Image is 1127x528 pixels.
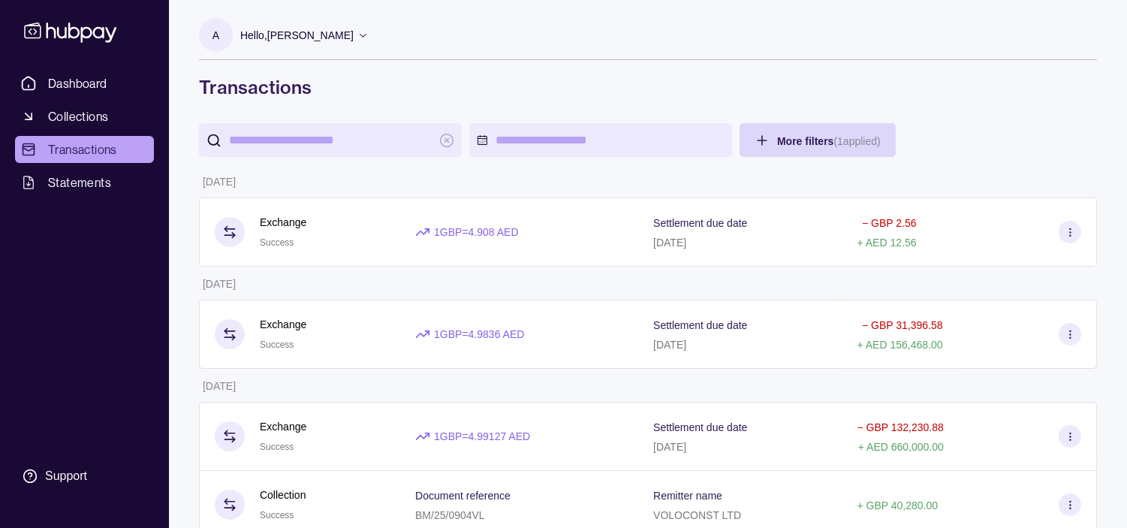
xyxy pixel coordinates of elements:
[48,140,117,158] span: Transactions
[260,442,294,452] span: Success
[434,224,519,240] p: 1 GBP = 4.908 AED
[48,173,111,192] span: Statements
[653,441,686,453] p: [DATE]
[260,237,294,248] span: Success
[260,487,306,503] p: Collection
[857,339,943,351] p: + AED 156,468.00
[229,123,432,157] input: search
[199,75,1097,99] h1: Transactions
[240,27,354,44] p: Hello, [PERSON_NAME]
[862,217,917,229] p: − GBP 2.56
[203,278,236,290] p: [DATE]
[653,217,747,229] p: Settlement due date
[260,418,306,435] p: Exchange
[434,326,524,342] p: 1 GBP = 4.9836 AED
[203,380,236,392] p: [DATE]
[434,428,530,445] p: 1 GBP = 4.99127 AED
[415,509,485,521] p: BM/25/0904VL
[48,107,108,125] span: Collections
[857,421,944,433] p: − GBP 132,230.88
[740,123,896,157] button: More filters(1applied)
[15,70,154,97] a: Dashboard
[260,510,294,520] span: Success
[833,135,880,147] p: ( 1 applied)
[48,74,107,92] span: Dashboard
[203,176,236,188] p: [DATE]
[653,319,747,331] p: Settlement due date
[858,441,944,453] p: + AED 660,000.00
[15,103,154,130] a: Collections
[212,27,219,44] p: A
[857,499,939,511] p: + GBP 40,280.00
[260,214,306,231] p: Exchange
[653,339,686,351] p: [DATE]
[415,490,511,502] p: Document reference
[653,421,747,433] p: Settlement due date
[260,339,294,350] span: Success
[653,509,741,521] p: VOLOCONST LTD
[260,316,306,333] p: Exchange
[45,468,87,484] div: Support
[857,237,917,249] p: + AED 12.56
[15,460,154,492] a: Support
[653,490,722,502] p: Remitter name
[15,136,154,163] a: Transactions
[15,169,154,196] a: Statements
[777,135,881,147] span: More filters
[653,237,686,249] p: [DATE]
[862,319,943,331] p: − GBP 31,396.58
